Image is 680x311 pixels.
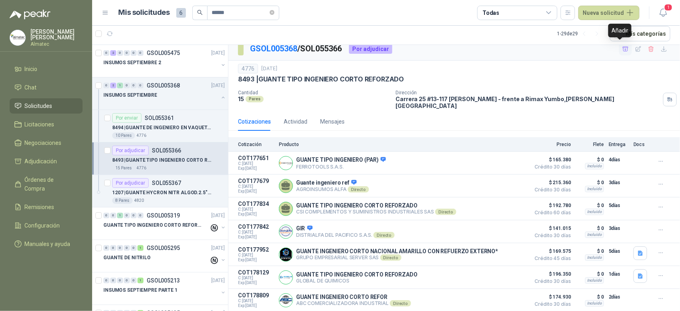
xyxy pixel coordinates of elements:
div: 1 - 29 de 29 [557,27,603,40]
span: search [197,10,203,15]
p: INSUMOS SEPTIEMBRE 2 [103,59,161,67]
p: Precio [531,142,571,147]
div: Por enviar [112,113,141,123]
p: 8493 | GUANTE TIPO INGENIERO CORTO REFORZADO [112,157,212,164]
span: Exp: [DATE] [238,303,274,308]
p: SOL055366 [152,148,181,153]
div: 0 [124,83,130,88]
span: C: [DATE] [238,161,274,166]
img: Company Logo [10,30,25,45]
span: Exp: [DATE] [238,189,274,194]
a: 0 2 1 0 0 0 GSOL005368[DATE] INSUMOS SEPTIEMBRE [103,81,226,106]
p: $ 0 [576,292,604,302]
span: Licitaciones [25,120,54,129]
a: 0 0 0 0 0 1 GSOL005213[DATE] INSUMOS SEPTIEMPRE PARTE 1 [103,276,226,301]
span: $ 192.780 [531,201,571,210]
span: C: [DATE] [238,207,274,212]
div: 0 [131,278,137,283]
span: close-circle [270,10,274,15]
div: 1 [137,278,143,283]
div: Incluido [585,254,604,261]
div: 2 [110,50,116,56]
img: Logo peakr [10,10,50,19]
span: C: [DATE] [238,184,274,189]
span: $ 215.360 [531,178,571,187]
div: Incluido [585,163,604,169]
p: $ 0 [576,269,604,279]
div: Directo [348,186,369,193]
p: [DATE] [211,212,225,220]
span: Exp: [DATE] [238,235,274,240]
span: C: [DATE] [238,230,274,235]
div: Por adjudicar [112,178,149,188]
a: Inicio [10,61,83,77]
p: GUANTE TIPO INGENIERO (PAR) [296,157,386,164]
p: 2 días [609,292,629,302]
p: GUANTE DE NITRILO [103,254,151,262]
div: 0 [137,50,143,56]
p: 4776 [137,165,146,171]
p: DISTRIALFA DEL PACIFICO S.A.S. [296,232,395,238]
p: [DATE] [211,82,225,89]
span: C: [DATE] [238,253,274,258]
p: COT177842 [238,224,274,230]
a: Adjudicación [10,154,83,169]
div: 1 [117,83,123,88]
span: Remisiones [25,203,54,211]
p: 8493 | GUANTE TIPO INGENIERO CORTO REFORZADO [238,75,404,83]
p: Producto [279,142,526,147]
p: GLOBAL DE QUIMICOS [296,278,418,284]
span: Crédito 45 días [531,256,571,261]
button: Nueva solicitud [578,6,640,20]
p: INSUMOS SEPTIEMBRE [103,91,157,99]
p: FERROTOOLS S.A.S. [296,164,386,170]
a: Por adjudicarSOL0553671207 |GUANTE HYCRON NITR ALGOD.2.5"RT TALLA 108 Pares4820 [92,175,228,207]
p: 4820 [134,197,144,204]
p: GUANTE INGENIERO CORTO NACIONAL AMARILLO CON REFUERZO EXTERNO* [296,248,498,254]
a: Por enviarSOL0553618494 |GUANTE DE INGENIERO EN VAQUETA LARGO10 Pares4776 [92,110,228,142]
p: GUANTE TIPO INGENIERO CORTO REFORZADO [103,222,203,229]
div: 8 Pares [112,197,133,204]
span: Crédito 30 días [531,187,571,192]
a: Por adjudicarSOL0553668493 |GUANTE TIPO INGENIERO CORTO REFORZADO15 Pares4776 [92,142,228,175]
p: COT177834 [238,201,274,207]
div: 0 [110,278,116,283]
div: Actividad [284,117,307,126]
span: close-circle [270,9,274,16]
span: Crédito 60 días [531,210,571,215]
p: $ 0 [576,246,604,256]
p: 15 [238,96,244,102]
div: 0 [103,278,109,283]
p: 8494 | GUANTE DE INGENIERO EN VAQUETA LARGO [112,124,212,132]
div: Pares [246,96,264,102]
p: [DATE] [211,277,225,285]
a: Licitaciones [10,117,83,132]
div: 0 [117,278,123,283]
span: Chat [25,83,37,92]
a: Negociaciones [10,135,83,150]
p: GSOL005295 [147,245,180,251]
p: 3 días [609,224,629,233]
div: 0 [103,83,109,88]
div: 0 [137,83,143,88]
a: GSOL005368 [250,44,297,53]
img: Company Logo [279,157,293,170]
span: Exp: [DATE] [238,281,274,285]
span: $ 141.015 [531,224,571,233]
span: Crédito 30 días [531,302,571,307]
span: Configuración [25,221,60,230]
div: 0 [103,245,109,251]
p: 4 días [609,155,629,165]
p: GSOL005213 [147,278,180,283]
p: GSOL005475 [147,50,180,56]
span: $ 169.575 [531,246,571,256]
p: COT177651 [238,155,274,161]
p: Docs [634,142,650,147]
a: 0 2 0 0 0 0 GSOL005475[DATE] INSUMOS SEPTIEMBRE 2 [103,48,226,74]
p: / SOL055366 [250,43,343,55]
p: 3 días [609,178,629,187]
div: 2 [110,83,116,88]
span: $ 165.380 [531,155,571,165]
p: $ 0 [576,155,604,165]
a: 0 0 1 0 0 0 GSOL005319[DATE] GUANTE TIPO INGENIERO CORTO REFORZADO [103,211,226,236]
